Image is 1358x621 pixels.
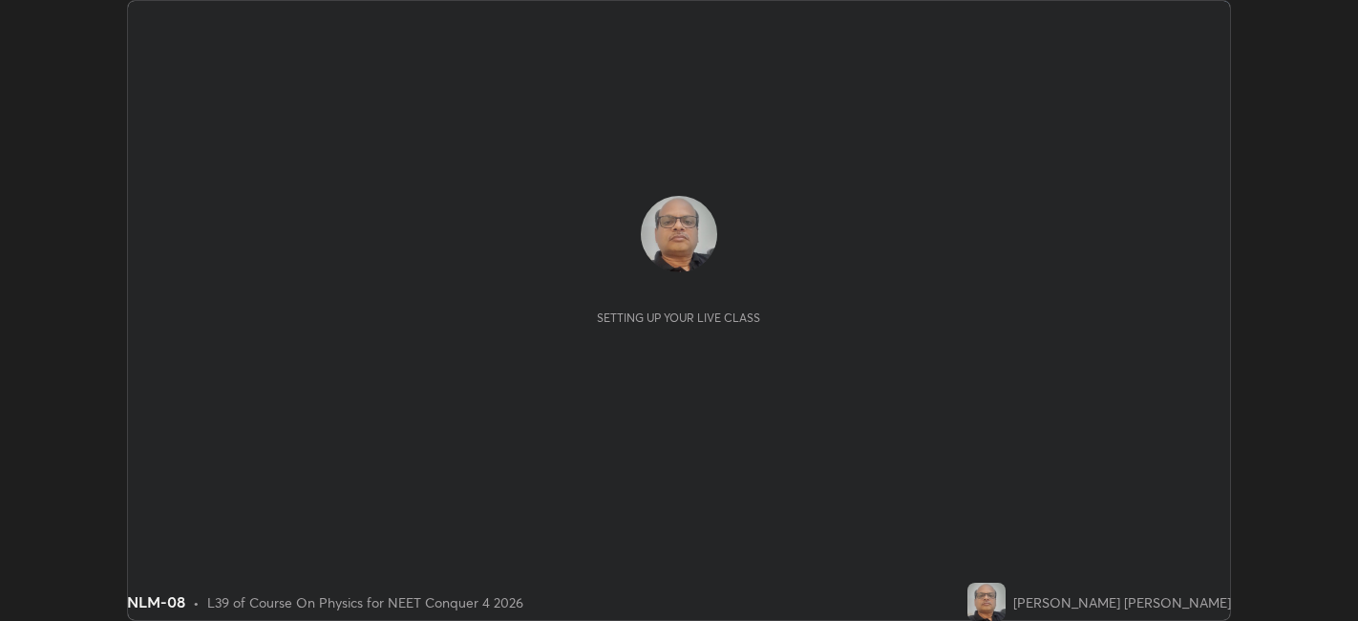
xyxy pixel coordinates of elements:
[641,196,717,272] img: 6d8922c71edb4d2f9cf14d969731cb53.jpg
[207,592,523,612] div: L39 of Course On Physics for NEET Conquer 4 2026
[597,310,760,325] div: Setting up your live class
[193,592,200,612] div: •
[1013,592,1231,612] div: [PERSON_NAME] [PERSON_NAME]
[967,583,1006,621] img: 6d8922c71edb4d2f9cf14d969731cb53.jpg
[127,590,185,613] div: NLM-08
